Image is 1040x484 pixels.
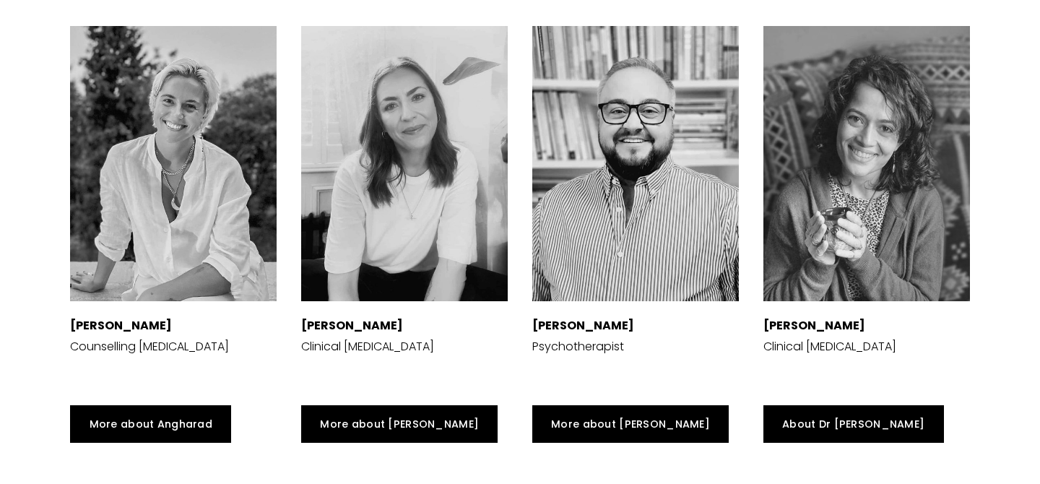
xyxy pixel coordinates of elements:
strong: [PERSON_NAME] [532,317,634,334]
strong: [PERSON_NAME] [70,317,172,334]
a: More about Angharad [70,405,231,443]
p: Clinical [MEDICAL_DATA] [763,317,896,355]
a: More about [PERSON_NAME] [301,405,498,443]
p: Psychotherapist [532,317,634,355]
p: Counselling [MEDICAL_DATA] [70,317,229,355]
a: More about [PERSON_NAME] [532,405,729,443]
strong: [PERSON_NAME] [763,317,865,334]
strong: [PERSON_NAME] [301,317,403,334]
p: Clinical [MEDICAL_DATA] [301,317,434,355]
a: About Dr [PERSON_NAME] [763,405,944,443]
